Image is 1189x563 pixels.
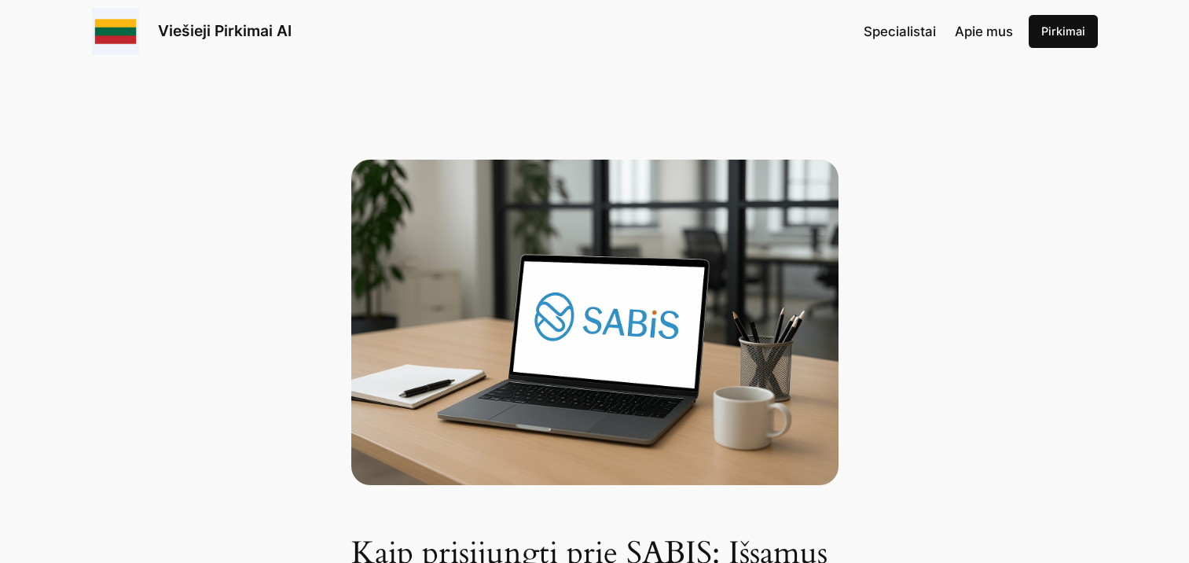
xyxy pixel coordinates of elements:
[92,8,139,55] img: Viešieji pirkimai logo
[955,24,1013,39] span: Apie mus
[158,21,292,40] a: Viešieji Pirkimai AI
[864,24,936,39] span: Specialistai
[1029,15,1098,48] a: Pirkimai
[864,21,936,42] a: Specialistai
[955,21,1013,42] a: Apie mus
[864,21,1013,42] nav: Navigation
[351,160,839,484] img: Sabis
